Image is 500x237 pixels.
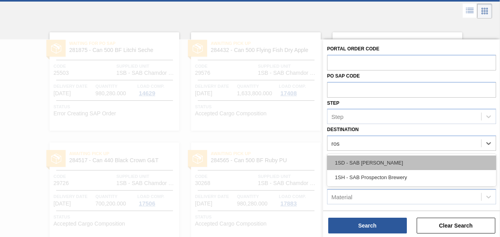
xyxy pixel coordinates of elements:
div: 1SH - SAB Prospecton Brewery [327,170,496,185]
label: Material Group [327,154,369,159]
label: Destination [327,127,358,132]
div: List Vision [463,4,477,19]
a: statusAwaiting Pick Up284432 - Can 500 Flying Fish Dry AppleCode29576Supplied Unit1SB - SAB Chamd... [179,32,321,131]
a: statusWaiting for PO SAP281875 - Can 500 BF Litchi SecheCode25503Supplied Unit1SB - SAB Chamdor B... [38,32,179,131]
label: Step [327,100,339,106]
div: 1SD - SAB [PERSON_NAME] [327,156,496,170]
label: Pick up Date from [327,209,375,215]
label: Pick up Date to [415,209,455,215]
label: PO SAP Code [327,73,360,79]
div: Card Vision [477,4,492,19]
a: statusAwaiting Pick Up280270 - Can 500 BF Vogue 20Code29667Supplied Unit1SB - SAB Chamdor Brewery... [321,32,462,131]
div: Material [331,193,352,200]
div: Step [331,113,344,120]
label: Portal Order Code [327,46,379,52]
